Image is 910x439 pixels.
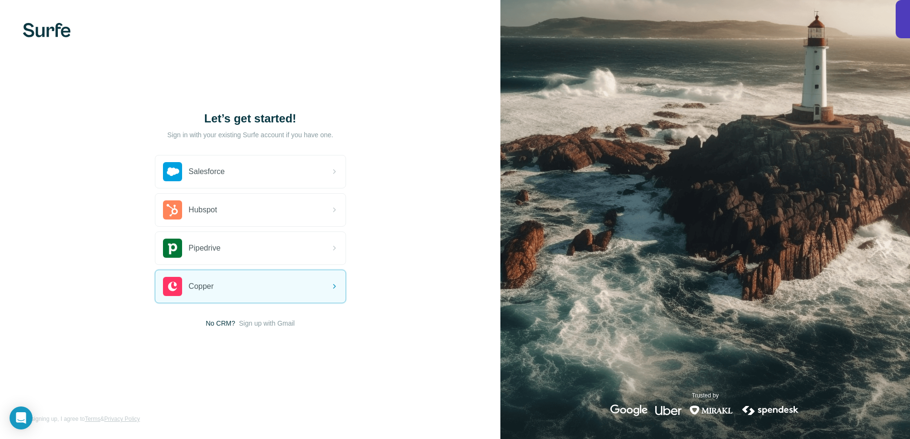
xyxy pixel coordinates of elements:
[163,239,182,258] img: pipedrive's logo
[155,111,346,126] h1: Let’s get started!
[167,130,333,140] p: Sign in with your existing Surfe account if you have one.
[85,416,100,422] a: Terms
[610,405,648,416] img: google's logo
[189,204,217,216] span: Hubspot
[692,391,718,400] p: Trusted by
[104,416,140,422] a: Privacy Policy
[23,23,71,37] img: Surfe's logo
[163,277,182,296] img: copper's logo
[655,405,682,416] img: uber's logo
[206,318,235,328] span: No CRM?
[239,318,295,328] button: Sign up with Gmail
[163,162,182,181] img: salesforce's logo
[689,405,733,416] img: mirakl's logo
[10,406,32,429] div: Open Intercom Messenger
[741,405,800,416] img: spendesk's logo
[189,281,214,292] span: Copper
[163,200,182,219] img: hubspot's logo
[189,242,221,254] span: Pipedrive
[189,166,225,177] span: Salesforce
[23,415,140,423] span: By signing up, I agree to &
